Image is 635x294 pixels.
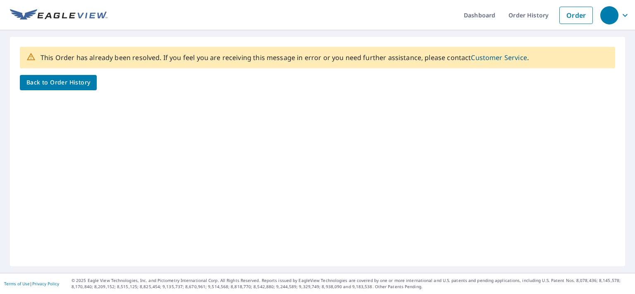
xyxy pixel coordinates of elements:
[4,281,30,287] a: Terms of Use
[10,9,107,22] img: EV Logo
[559,7,593,24] a: Order
[471,53,527,62] a: Customer Service
[20,75,97,90] a: Back to Order History
[32,281,59,287] a: Privacy Policy
[26,77,90,88] span: Back to Order History
[4,281,59,286] p: |
[72,277,631,290] p: © 2025 Eagle View Technologies, Inc. and Pictometry International Corp. All Rights Reserved. Repo...
[41,53,529,63] p: This Order has already been resolved. If you feel you are receiving this message in error or you ...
